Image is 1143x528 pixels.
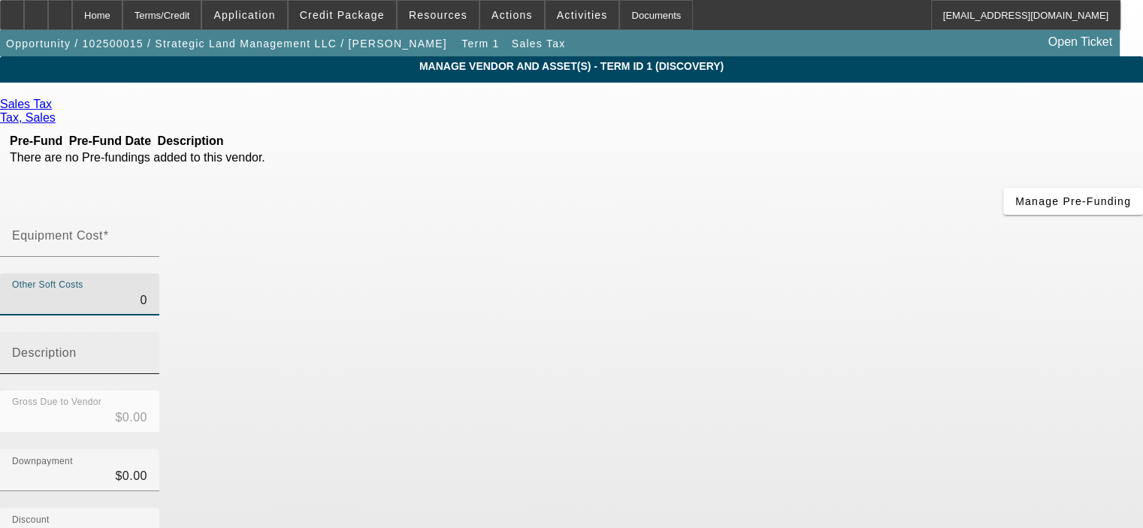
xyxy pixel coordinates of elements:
span: Credit Package [300,9,385,21]
th: Pre-Fund Date [65,134,155,149]
button: Sales Tax [508,30,570,57]
span: MANAGE VENDOR AND ASSET(S) - Term ID 1 (Discovery) [11,60,1132,72]
span: Sales Tax [512,38,566,50]
button: Term 1 [456,30,504,57]
span: Manage Pre-Funding [1015,195,1131,207]
mat-label: Gross Due to Vendor [12,397,101,407]
mat-label: Other Soft Costs [12,280,83,290]
th: Description [157,134,374,149]
button: Manage Pre-Funding [1003,188,1143,215]
span: Resources [409,9,467,21]
td: There are no Pre-fundings added to this vendor. [9,150,373,165]
span: Actions [491,9,533,21]
mat-label: Equipment Cost [12,229,103,242]
th: Pre-Fund [9,134,63,149]
mat-label: Discount [12,514,50,524]
button: Actions [480,1,544,29]
mat-label: Description [12,346,77,359]
button: Credit Package [289,1,396,29]
a: Open Ticket [1042,29,1118,55]
span: Term 1 [461,38,499,50]
button: Activities [546,1,619,29]
button: Application [202,1,286,29]
span: Opportunity / 102500015 / Strategic Land Management LLC / [PERSON_NAME] [6,38,447,50]
span: Activities [557,9,608,21]
span: Application [213,9,275,21]
mat-label: Downpayment [12,456,73,466]
button: Resources [398,1,479,29]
